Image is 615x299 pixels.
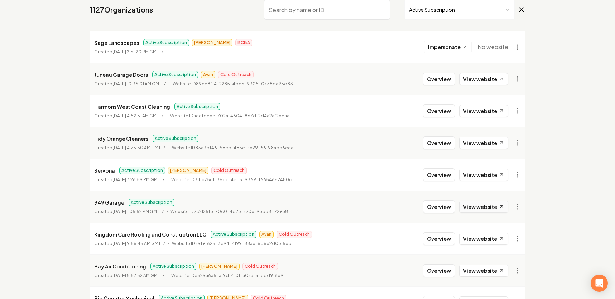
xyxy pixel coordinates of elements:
p: Juneau Garage Doors [94,70,148,79]
p: Tidy Orange Cleaners [94,134,148,143]
p: Website ID e829a6a5-a19d-410f-a0aa-a11edd9f6b91 [171,272,285,279]
a: 1127Organizations [90,5,153,15]
p: Website ID 89ce8ff4-2285-4dc5-9305-0738da95d831 [173,80,294,88]
button: Impersonate [424,41,472,53]
a: View website [459,137,508,149]
a: View website [459,201,508,213]
p: Website ID 83a3df46-58cd-483e-ab29-66f98adb6cea [172,144,293,151]
p: Kingdom Care Roofing and Construction LLC [94,230,206,239]
span: [PERSON_NAME] [199,263,240,270]
button: Overview [423,200,455,213]
span: [PERSON_NAME] [192,39,232,46]
time: [DATE] 4:25:30 AM GMT-7 [112,145,165,150]
span: Active Subscription [150,263,196,270]
p: Created [94,240,165,247]
span: Active Subscription [129,199,174,206]
span: BCBA [235,39,252,46]
p: Bay Air Conditioning [94,262,146,271]
button: Overview [423,264,455,277]
span: [PERSON_NAME] [168,167,208,174]
p: Created [94,80,166,88]
div: Open Intercom Messenger [591,275,608,292]
p: Created [94,272,165,279]
p: Created [94,144,165,151]
span: Cold Outreach [211,167,247,174]
span: Active Subscription [119,167,165,174]
span: Impersonate [428,43,461,51]
a: View website [459,233,508,245]
a: View website [459,73,508,85]
span: Active Subscription [174,103,220,110]
span: Active Subscription [143,39,189,46]
p: Created [94,48,164,56]
time: [DATE] 8:52:52 AM GMT-7 [112,273,165,278]
p: Website ID a9f9f625-3e94-4199-88ab-606b2d0b15bd [172,240,292,247]
a: View website [459,169,508,181]
p: Harmons West Coast Cleaning [94,102,170,111]
time: [DATE] 9:56:45 AM GMT-7 [112,241,165,246]
p: Website ID 31bb75c1-36dc-4ec5-9369-f6654682480d [171,176,292,183]
a: View website [459,265,508,277]
button: Overview [423,136,455,149]
button: Overview [423,104,455,117]
time: [DATE] 4:52:51 AM GMT-7 [112,113,164,118]
span: Avan [201,71,215,78]
span: Cold Outreach [218,71,254,78]
p: 949 Garage [94,198,124,207]
p: Sage Landscapes [94,38,139,47]
p: Servona [94,166,115,175]
p: Website ID 2c2125fe-70c0-4d2b-a20b-9edb8f1729e8 [170,208,288,215]
time: [DATE] 7:26:59 PM GMT-7 [112,177,165,182]
p: Created [94,208,164,215]
span: Avan [259,231,274,238]
time: [DATE] 10:36:01 AM GMT-7 [112,81,166,87]
p: Created [94,176,165,183]
span: Active Subscription [211,231,256,238]
span: Active Subscription [153,135,198,142]
button: Overview [423,168,455,181]
time: [DATE] 2:51:20 PM GMT-7 [112,49,164,55]
span: Cold Outreach [277,231,312,238]
span: No website [477,43,508,51]
a: View website [459,105,508,117]
button: Overview [423,73,455,85]
time: [DATE] 1:05:52 PM GMT-7 [112,209,164,214]
span: Cold Outreach [242,263,278,270]
button: Overview [423,232,455,245]
span: Active Subscription [152,71,198,78]
p: Website ID aeefdebe-702a-4604-867d-2d4a2af2beaa [170,112,289,120]
p: Created [94,112,164,120]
